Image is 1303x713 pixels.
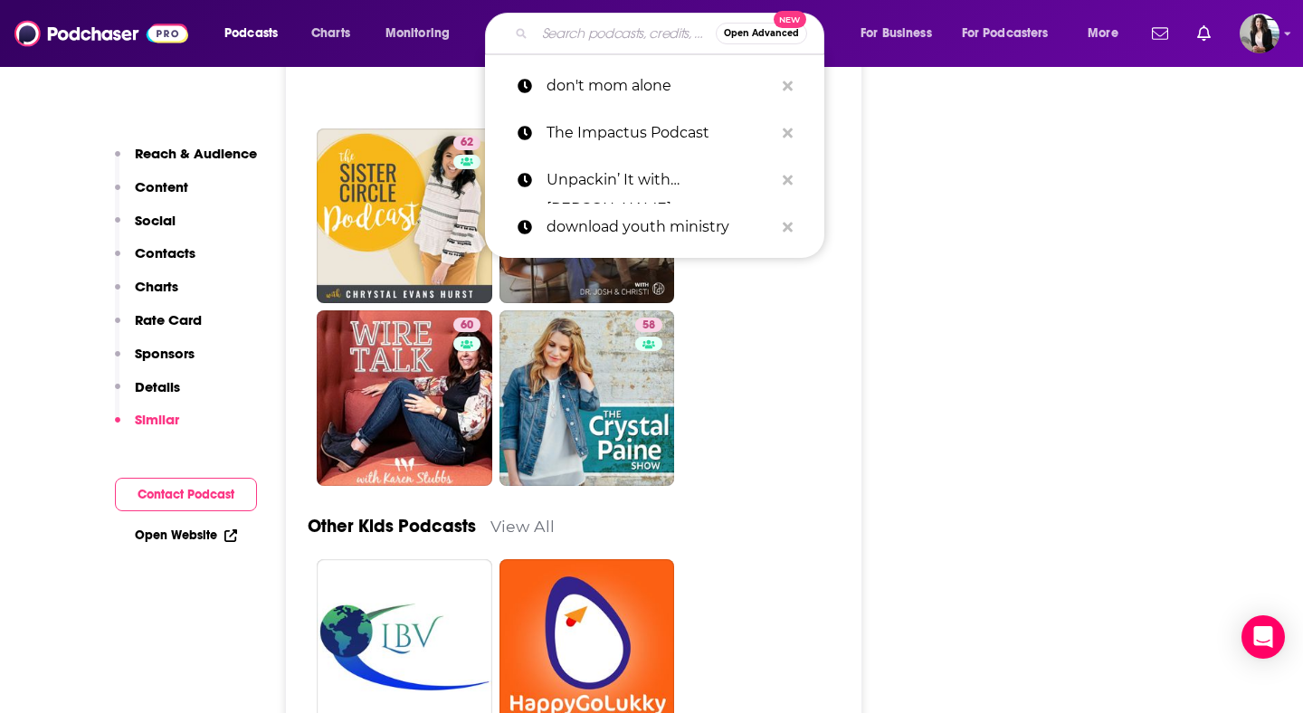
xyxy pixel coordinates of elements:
[115,145,257,178] button: Reach & Audience
[317,310,492,486] a: 60
[547,204,774,251] p: download youth ministry
[547,157,774,204] p: Unpackin’ It with Bryce Johnson
[547,62,774,109] p: don't mom alone
[861,21,932,46] span: For Business
[461,134,473,152] span: 62
[635,318,662,332] a: 58
[300,19,361,48] a: Charts
[642,317,655,335] span: 58
[535,19,716,48] input: Search podcasts, credits, & more...
[1240,14,1279,53] button: Show profile menu
[848,19,955,48] button: open menu
[135,528,237,543] a: Open Website
[115,278,178,311] button: Charts
[962,21,1049,46] span: For Podcasters
[135,378,180,395] p: Details
[135,278,178,295] p: Charts
[1075,19,1141,48] button: open menu
[308,515,476,537] a: Other Kids Podcasts
[115,311,202,345] button: Rate Card
[135,178,188,195] p: Content
[453,318,480,332] a: 60
[311,21,350,46] span: Charts
[115,178,188,212] button: Content
[373,19,473,48] button: open menu
[385,21,450,46] span: Monitoring
[1145,18,1175,49] a: Show notifications dropdown
[774,11,806,28] span: New
[950,19,1075,48] button: open menu
[115,212,176,245] button: Social
[461,317,473,335] span: 60
[135,244,195,261] p: Contacts
[135,212,176,229] p: Social
[502,13,842,54] div: Search podcasts, credits, & more...
[224,21,278,46] span: Podcasts
[115,411,179,444] button: Similar
[499,310,675,486] a: 58
[212,19,301,48] button: open menu
[317,128,492,304] a: 62
[14,16,188,51] img: Podchaser - Follow, Share and Rate Podcasts
[453,136,480,150] a: 62
[1240,14,1279,53] span: Logged in as ElizabethCole
[485,157,824,204] a: Unpackin’ It with [PERSON_NAME]
[115,345,195,378] button: Sponsors
[135,145,257,162] p: Reach & Audience
[485,109,824,157] a: The Impactus Podcast
[547,109,774,157] p: The Impactus Podcast
[716,23,807,44] button: Open AdvancedNew
[724,29,799,38] span: Open Advanced
[485,204,824,251] a: download youth ministry
[115,378,180,412] button: Details
[490,517,555,536] a: View All
[135,345,195,362] p: Sponsors
[1088,21,1118,46] span: More
[1190,18,1218,49] a: Show notifications dropdown
[1240,14,1279,53] img: User Profile
[485,62,824,109] a: don't mom alone
[135,411,179,428] p: Similar
[115,478,257,511] button: Contact Podcast
[115,244,195,278] button: Contacts
[135,311,202,328] p: Rate Card
[1241,615,1285,659] div: Open Intercom Messenger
